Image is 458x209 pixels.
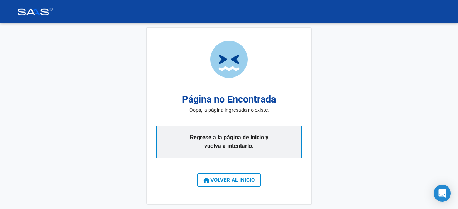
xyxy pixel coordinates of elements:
p: Regrese a la página de inicio y vuelva a intentarlo. [156,126,302,158]
img: page-not-found [210,41,248,78]
span: VOLVER AL INICIO [203,177,255,183]
h2: Página no Encontrada [182,92,276,107]
div: Open Intercom Messenger [434,185,451,202]
img: Logo SAAS [17,8,53,15]
p: Oops, la página ingresada no existe. [189,106,269,114]
button: VOLVER AL INICIO [197,173,261,187]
